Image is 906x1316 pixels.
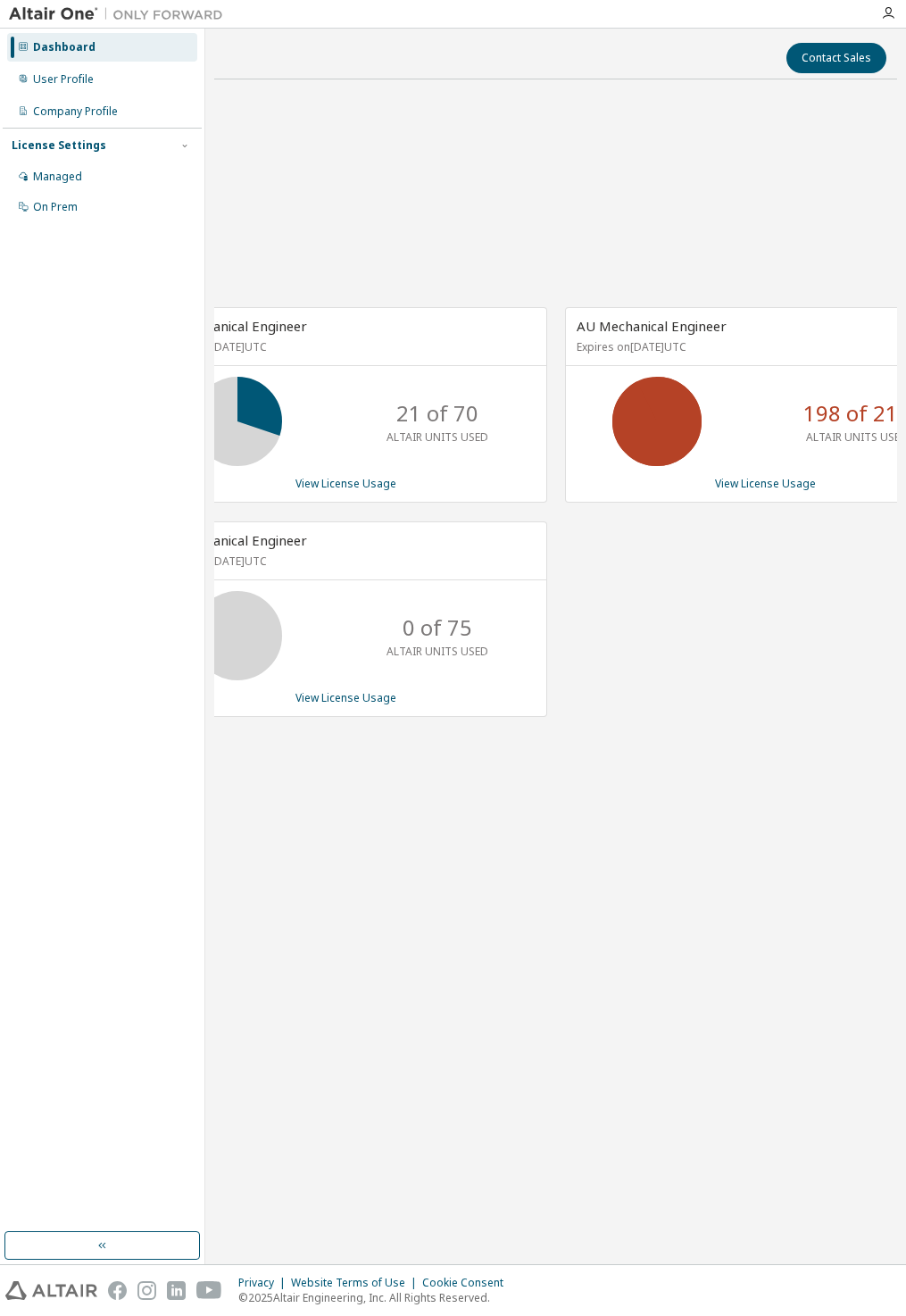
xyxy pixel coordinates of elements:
p: 21 of 70 [396,398,478,429]
img: altair_logo.svg [5,1281,97,1300]
div: License Settings [12,138,106,153]
img: Altair One [9,5,232,23]
span: AU Mechanical Engineer [577,317,727,335]
img: youtube.svg [196,1281,222,1300]
p: 0 of 75 [403,612,472,643]
img: facebook.svg [108,1281,127,1300]
p: Expires on [DATE] UTC [157,554,531,569]
p: ALTAIR UNITS USED [387,644,488,659]
div: Privacy [238,1276,291,1290]
div: On Prem [33,200,78,214]
img: linkedin.svg [167,1281,186,1300]
div: Website Terms of Use [291,1276,422,1290]
div: Managed [33,170,82,184]
p: ALTAIR UNITS USED [387,429,488,445]
button: Contact Sales [786,43,886,73]
a: View License Usage [295,476,396,491]
img: instagram.svg [137,1281,156,1300]
div: Cookie Consent [422,1276,514,1290]
div: User Profile [33,72,94,87]
p: © 2025 Altair Engineering, Inc. All Rights Reserved. [238,1290,514,1305]
div: Company Profile [33,104,118,119]
span: AU Mechanical Engineer [157,531,307,549]
p: Expires on [DATE] UTC [157,339,531,354]
span: AU Mechanical Engineer [157,317,307,335]
div: Dashboard [33,40,96,54]
a: View License Usage [715,476,816,491]
a: View License Usage [295,690,396,705]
